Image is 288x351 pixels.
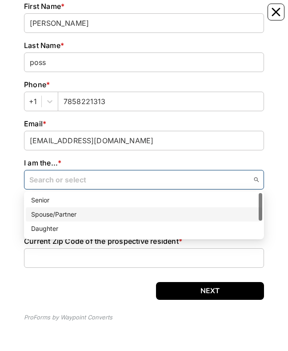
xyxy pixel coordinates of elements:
span: First Name [24,2,61,11]
div: Senior [31,195,257,205]
div: Son [26,236,262,250]
button: NEXT [156,282,264,300]
div: Daughter [26,222,262,236]
span: Current Zip Code of the prospective resident [24,237,179,246]
span: Email [24,119,43,128]
span: Last Name [24,41,60,50]
div: Senior [26,193,262,207]
div: Spouse/Partner [26,207,262,222]
button: Close [268,4,284,20]
div: Spouse/Partner [31,210,257,219]
div: ProForms by Waypoint Converts [24,313,112,322]
span: Phone [24,80,46,89]
span: I am the... [24,158,58,167]
div: Daughter [31,224,257,234]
